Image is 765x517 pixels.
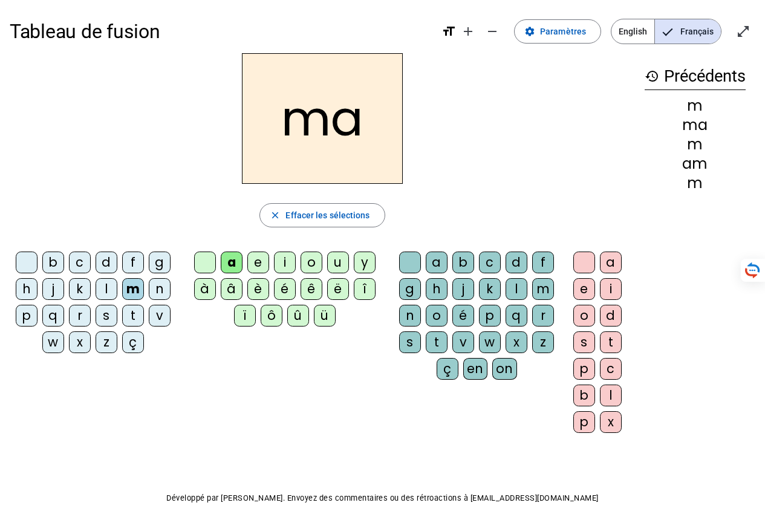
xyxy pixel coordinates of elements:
div: é [274,278,296,300]
button: Paramètres [514,19,601,44]
div: g [399,278,421,300]
div: a [426,252,448,273]
div: k [69,278,91,300]
mat-icon: history [645,69,659,83]
div: z [96,331,117,353]
span: Français [655,19,721,44]
button: Effacer les sélections [259,203,385,227]
div: é [452,305,474,327]
div: g [149,252,171,273]
div: a [221,252,243,273]
div: on [492,358,517,380]
div: d [506,252,527,273]
span: English [611,19,654,44]
div: x [600,411,622,433]
span: Effacer les sélections [285,208,369,223]
div: j [452,278,474,300]
h2: ma [242,53,403,184]
div: en [463,358,487,380]
div: n [149,278,171,300]
div: a [600,252,622,273]
div: i [274,252,296,273]
div: ë [327,278,349,300]
div: p [479,305,501,327]
div: ç [437,358,458,380]
div: d [600,305,622,327]
div: f [122,252,144,273]
div: y [354,252,376,273]
div: t [426,331,448,353]
div: q [506,305,527,327]
div: ô [261,305,282,327]
p: Développé par [PERSON_NAME]. Envoyez des commentaires ou des rétroactions à [EMAIL_ADDRESS][DOMAI... [10,491,755,506]
button: Augmenter la taille de la police [456,19,480,44]
span: Paramètres [540,24,586,39]
div: p [573,411,595,433]
mat-icon: settings [524,26,535,37]
div: e [573,278,595,300]
div: w [42,331,64,353]
div: x [69,331,91,353]
div: r [69,305,91,327]
div: o [573,305,595,327]
div: n [399,305,421,327]
div: î [354,278,376,300]
h1: Tableau de fusion [10,12,432,51]
button: Diminuer la taille de la police [480,19,504,44]
div: x [506,331,527,353]
div: ï [234,305,256,327]
div: t [122,305,144,327]
div: s [399,331,421,353]
mat-icon: close [270,210,281,221]
div: s [573,331,595,353]
div: â [221,278,243,300]
div: t [600,331,622,353]
div: è [247,278,269,300]
div: j [42,278,64,300]
div: c [600,358,622,380]
mat-button-toggle-group: Language selection [611,19,721,44]
div: m [532,278,554,300]
div: ü [314,305,336,327]
div: r [532,305,554,327]
div: h [16,278,37,300]
div: ê [301,278,322,300]
div: ma [645,118,746,132]
div: w [479,331,501,353]
div: m [645,176,746,190]
div: p [573,358,595,380]
div: c [69,252,91,273]
div: o [426,305,448,327]
button: Entrer en plein écran [731,19,755,44]
div: h [426,278,448,300]
div: o [301,252,322,273]
div: u [327,252,349,273]
div: f [532,252,554,273]
div: ç [122,331,144,353]
mat-icon: open_in_full [736,24,750,39]
div: am [645,157,746,171]
div: i [600,278,622,300]
div: s [96,305,117,327]
mat-icon: add [461,24,475,39]
div: b [42,252,64,273]
div: l [96,278,117,300]
div: m [645,99,746,113]
div: c [479,252,501,273]
div: m [645,137,746,152]
mat-icon: format_size [441,24,456,39]
div: b [573,385,595,406]
div: e [247,252,269,273]
div: û [287,305,309,327]
mat-icon: remove [485,24,500,39]
div: b [452,252,474,273]
div: v [452,331,474,353]
h3: Précédents [645,63,746,90]
div: p [16,305,37,327]
div: m [122,278,144,300]
div: q [42,305,64,327]
div: l [600,385,622,406]
div: k [479,278,501,300]
div: d [96,252,117,273]
div: z [532,331,554,353]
